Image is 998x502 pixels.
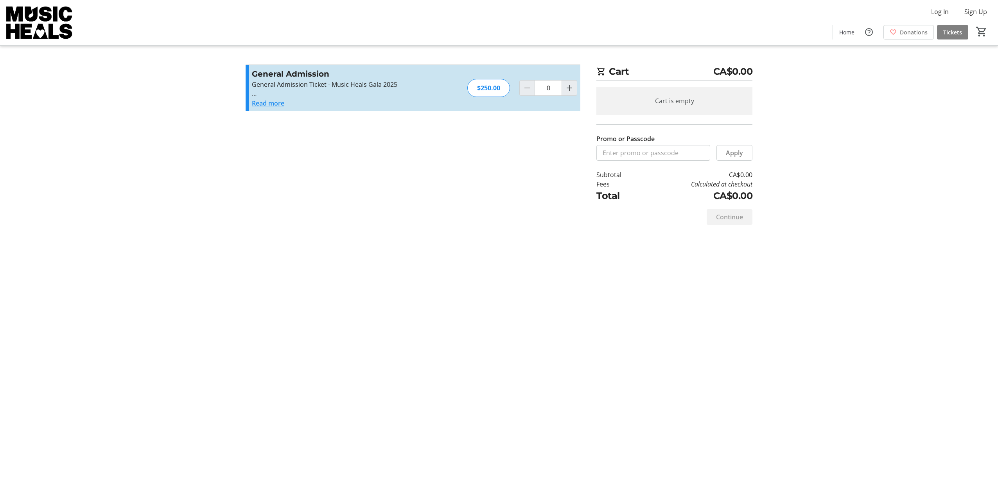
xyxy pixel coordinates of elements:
td: CA$0.00 [642,170,752,179]
span: CA$0.00 [713,65,753,79]
span: Apply [726,148,743,158]
span: Home [839,28,854,36]
div: Cart is empty [596,87,752,115]
td: Calculated at checkout [642,179,752,189]
input: Enter promo or passcode [596,145,710,161]
input: General Admission Quantity [535,80,562,96]
span: Sign Up [964,7,987,16]
h3: General Admission [252,68,423,80]
td: Fees [596,179,642,189]
td: Subtotal [596,170,642,179]
button: Cart [975,25,989,39]
a: Donations [883,25,934,39]
a: Tickets [937,25,968,39]
label: Promo or Passcode [596,134,655,143]
button: Read more [252,99,284,108]
button: Apply [716,145,752,161]
div: $250.00 [467,79,510,97]
p: General Admission Ticket - Music Heals Gala 2025 [252,80,423,89]
a: Home [833,25,861,39]
span: Log In [931,7,949,16]
td: CA$0.00 [642,189,752,203]
span: Donations [900,28,928,36]
button: Increment by one [562,81,577,95]
button: Log In [925,5,955,18]
td: Total [596,189,642,203]
button: Sign Up [958,5,993,18]
span: Tickets [943,28,962,36]
img: Music Heals Charitable Foundation's Logo [5,3,74,42]
h2: Cart [596,65,752,81]
button: Help [861,24,877,40]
